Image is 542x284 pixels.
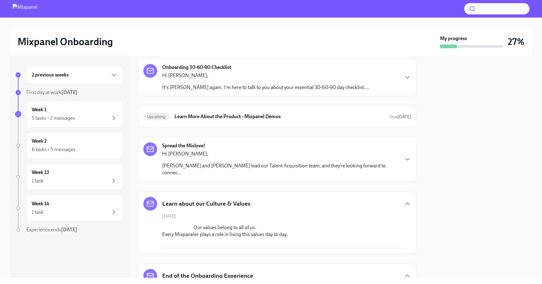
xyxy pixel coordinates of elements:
[18,35,113,48] h2: Mixpanel Onboarding
[162,150,399,157] p: Hi [PERSON_NAME],
[162,142,205,149] strong: Spread the Mixlove!
[32,146,76,153] div: 6 tasks • 5 messages
[32,169,49,176] h6: Week 13
[26,89,77,95] span: First day at work
[15,132,123,159] a: Week 26 tasks • 5 messages
[32,71,69,78] h6: 2 previous weeks
[26,66,123,84] div: 2 previous weeks
[32,106,46,113] h6: Week 1
[143,114,169,119] span: Upcoming
[32,177,44,184] div: 1 task
[32,200,49,207] h6: Week 14
[390,114,411,119] span: Due
[32,138,47,145] h6: Week 2
[508,36,524,47] h3: 27%
[174,113,385,120] h6: Learn More About the Product - Mixpanel Demos
[15,101,123,127] a: Week 15 tasks • 2 messages
[440,35,467,42] strong: My progress
[32,115,75,122] div: 5 tasks • 2 messages
[15,195,123,221] a: Week 141 task
[26,227,77,233] span: Experience ends
[61,89,77,95] strong: [DATE]
[162,84,369,91] p: It's [PERSON_NAME] again, I'm here to talk to you about your essential 30-60-90 day checklist....
[32,209,44,216] div: 1 task
[15,89,123,96] a: First day at work[DATE]
[61,227,77,233] strong: [DATE]
[162,224,288,238] p: Our values belong to all of us. Every Mixpaneler plays a role in living this values day to day.
[162,72,369,79] p: Hi [PERSON_NAME],
[162,213,176,219] span: [DATE]
[162,64,231,71] strong: Onboarding 30-60-90 Checklist
[15,164,123,190] a: Week 131 task
[13,4,37,14] img: Mixpanel
[162,200,250,208] h5: Learn about our Culture & Values
[390,114,411,120] span: October 18th, 2025 12:00
[143,112,411,122] a: UpcomingLearn More About the Product - Mixpanel DemosDue[DATE]
[162,272,253,280] h5: End of the Onboarding Experience
[162,162,399,176] p: [PERSON_NAME] and [PERSON_NAME] lead our Talent Acquisition team, and they’re looking forward to ...
[397,114,411,119] strong: [DATE]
